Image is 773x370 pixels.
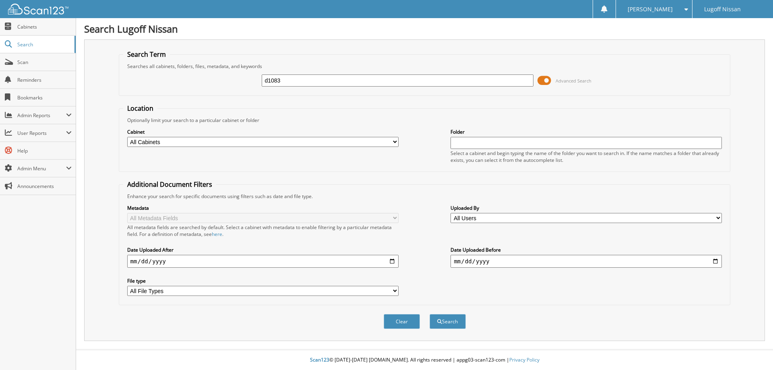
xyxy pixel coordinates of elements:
[451,205,722,211] label: Uploaded By
[17,76,72,83] span: Reminders
[310,356,329,363] span: Scan123
[17,147,72,154] span: Help
[123,63,726,70] div: Searches all cabinets, folders, files, metadata, and keywords
[17,183,72,190] span: Announcements
[384,314,420,329] button: Clear
[123,50,170,59] legend: Search Term
[509,356,539,363] a: Privacy Policy
[123,193,726,200] div: Enhance your search for specific documents using filters such as date and file type.
[733,331,773,370] iframe: Chat Widget
[451,128,722,135] label: Folder
[123,180,216,189] legend: Additional Document Filters
[212,231,222,238] a: here
[127,277,399,284] label: File type
[76,350,773,370] div: © [DATE]-[DATE] [DOMAIN_NAME]. All rights reserved | appg03-scan123-com |
[127,205,399,211] label: Metadata
[8,4,68,14] img: scan123-logo-white.svg
[127,128,399,135] label: Cabinet
[17,94,72,101] span: Bookmarks
[127,224,399,238] div: All metadata fields are searched by default. Select a cabinet with metadata to enable filtering b...
[17,59,72,66] span: Scan
[127,255,399,268] input: start
[123,117,726,124] div: Optionally limit your search to a particular cabinet or folder
[430,314,466,329] button: Search
[17,41,70,48] span: Search
[17,112,66,119] span: Admin Reports
[451,246,722,253] label: Date Uploaded Before
[84,22,765,35] h1: Search Lugoff Nissan
[17,23,72,30] span: Cabinets
[451,150,722,163] div: Select a cabinet and begin typing the name of the folder you want to search in. If the name match...
[17,165,66,172] span: Admin Menu
[556,78,591,84] span: Advanced Search
[704,7,741,12] span: Lugoff Nissan
[127,246,399,253] label: Date Uploaded After
[17,130,66,136] span: User Reports
[628,7,673,12] span: [PERSON_NAME]
[451,255,722,268] input: end
[123,104,157,113] legend: Location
